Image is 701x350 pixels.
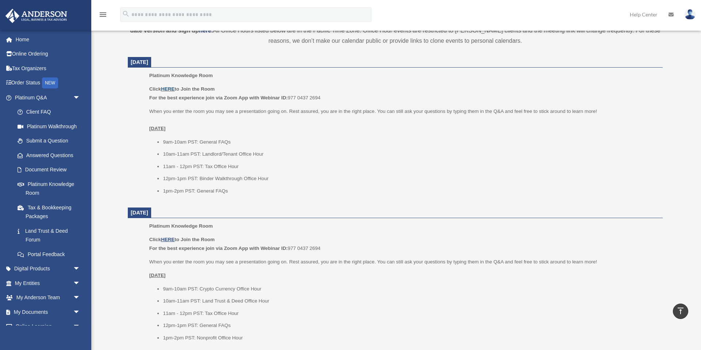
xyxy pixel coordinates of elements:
span: Platinum Knowledge Room [149,73,213,78]
li: 12pm-1pm PST: Binder Walkthrough Office Hour [163,174,658,183]
a: Document Review [10,163,91,177]
p: 977 0437 2694 [149,235,658,252]
a: vertical_align_top [673,304,688,319]
a: Client FAQ [10,105,91,119]
span: arrow_drop_down [73,319,88,334]
a: Tax & Bookkeeping Packages [10,200,91,224]
span: arrow_drop_down [73,262,88,277]
li: 11am - 12pm PST: Tax Office Hour [163,309,658,318]
li: 1pm-2pm PST: General FAQs [163,187,658,195]
u: [DATE] [149,126,166,131]
span: [DATE] [131,210,148,216]
strong: *This room is being hosted on Zoom. You will be required to log in to your personal Zoom account ... [130,17,657,34]
a: menu [99,13,107,19]
p: When you enter the room you may see a presentation going on. Rest assured, you are in the right p... [149,258,658,266]
span: arrow_drop_down [73,276,88,291]
span: Platinum Knowledge Room [149,223,213,229]
span: arrow_drop_down [73,305,88,320]
p: 977 0437 2694 [149,85,658,102]
a: My Entitiesarrow_drop_down [5,276,91,290]
strong: . [211,27,213,34]
span: [DATE] [131,59,148,65]
a: Home [5,32,91,47]
b: For the best experience join via Zoom App with Webinar ID: [149,246,288,251]
a: Platinum Q&Aarrow_drop_down [5,90,91,105]
i: search [122,10,130,18]
a: HERE [161,86,175,92]
a: Online Learningarrow_drop_down [5,319,91,334]
a: My Documentsarrow_drop_down [5,305,91,319]
i: vertical_align_top [676,307,685,315]
i: menu [99,10,107,19]
a: Portal Feedback [10,247,91,262]
a: Order StatusNEW [5,76,91,91]
a: Online Ordering [5,47,91,61]
li: 11am - 12pm PST: Tax Office Hour [163,162,658,171]
img: Anderson Advisors Platinum Portal [3,9,69,23]
li: 9am-10am PST: Crypto Currency Office Hour [163,285,658,293]
li: 9am-10am PST: General FAQs [163,138,658,147]
span: arrow_drop_down [73,90,88,105]
u: [DATE] [149,273,166,278]
a: here [199,27,211,34]
li: 10am-11am PST: Landlord/Tenant Office Hour [163,150,658,159]
b: Click to Join the Room [149,86,215,92]
img: User Pic [685,9,696,20]
a: HERE [161,237,175,242]
a: Submit a Question [10,134,91,148]
div: NEW [42,77,58,88]
a: My Anderson Teamarrow_drop_down [5,290,91,305]
span: arrow_drop_down [73,290,88,305]
a: Answered Questions [10,148,91,163]
li: 10am-11am PST: Land Trust & Deed Office Hour [163,297,658,305]
a: Platinum Walkthrough [10,119,91,134]
a: Land Trust & Deed Forum [10,224,91,247]
p: When you enter the room you may see a presentation going on. Rest assured, you are in the right p... [149,107,658,133]
b: Click to Join the Room [149,237,215,242]
li: 1pm-2pm PST: Nonprofit Office Hour [163,334,658,342]
a: Tax Organizers [5,61,91,76]
b: For the best experience join via Zoom App with Webinar ID: [149,95,288,100]
a: Digital Productsarrow_drop_down [5,262,91,276]
a: Platinum Knowledge Room [10,177,88,200]
li: 12pm-1pm PST: General FAQs [163,321,658,330]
